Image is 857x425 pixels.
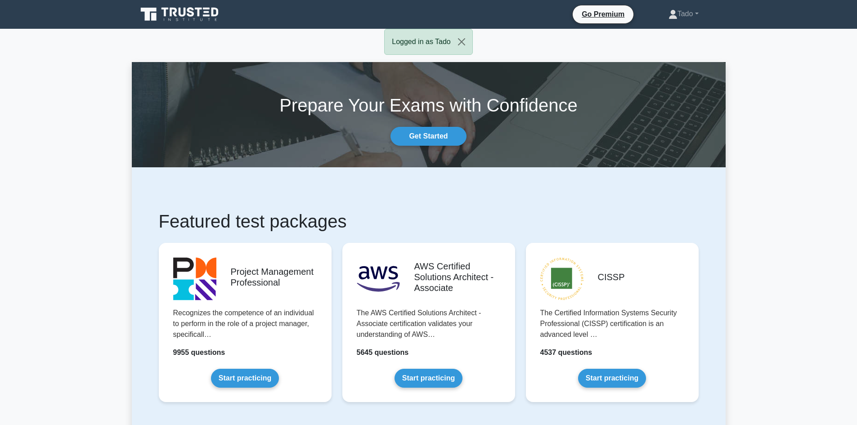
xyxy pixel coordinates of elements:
[132,94,726,116] h1: Prepare Your Exams with Confidence
[578,369,646,388] a: Start practicing
[576,9,630,20] a: Go Premium
[395,369,462,388] a: Start practicing
[211,369,279,388] a: Start practicing
[647,5,720,23] a: Tado
[390,127,466,146] a: Get Started
[384,29,472,55] div: Logged in as Tado
[451,29,472,54] button: Close
[159,210,699,232] h1: Featured test packages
